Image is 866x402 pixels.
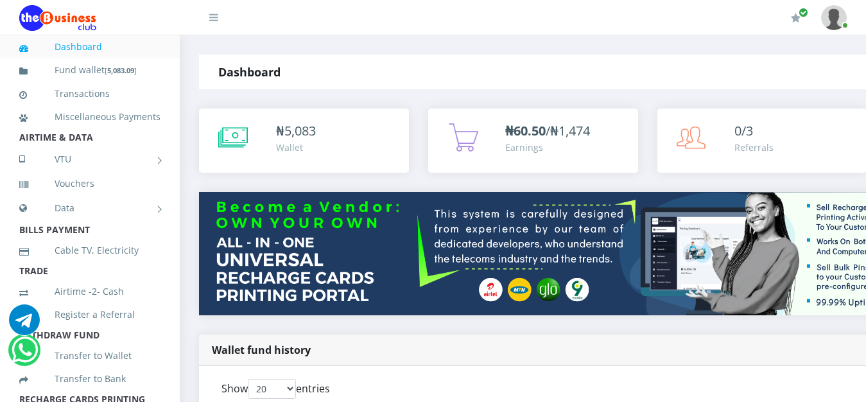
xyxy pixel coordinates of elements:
div: Referrals [734,141,774,154]
strong: Wallet fund history [212,343,311,357]
span: /₦1,474 [505,122,590,139]
label: Show entries [221,379,330,399]
a: ₦60.50/₦1,474 Earnings [428,109,638,173]
a: Transfer to Wallet [19,341,160,371]
div: Earnings [505,141,590,154]
a: Airtime -2- Cash [19,277,160,306]
span: Renew/Upgrade Subscription [799,8,808,17]
a: Vouchers [19,169,160,198]
a: VTU [19,143,160,175]
a: ₦5,083 Wallet [199,109,409,173]
i: Renew/Upgrade Subscription [791,13,801,23]
b: ₦60.50 [505,122,546,139]
div: ₦ [276,121,316,141]
div: Wallet [276,141,316,154]
span: 0/3 [734,122,753,139]
a: Transfer to Bank [19,364,160,394]
select: Showentries [248,379,296,399]
a: Register a Referral [19,300,160,329]
img: Logo [19,5,96,31]
a: Chat for support [12,344,38,365]
a: Cable TV, Electricity [19,236,160,265]
a: Transactions [19,79,160,109]
a: Miscellaneous Payments [19,102,160,132]
b: 5,083.09 [107,66,134,75]
a: Chat for support [9,314,40,335]
a: Fund wallet[5,083.09] [19,55,160,85]
a: Dashboard [19,32,160,62]
span: 5,083 [284,122,316,139]
strong: Dashboard [218,64,281,80]
a: Data [19,192,160,224]
img: User [821,5,847,30]
small: [ ] [105,66,137,75]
